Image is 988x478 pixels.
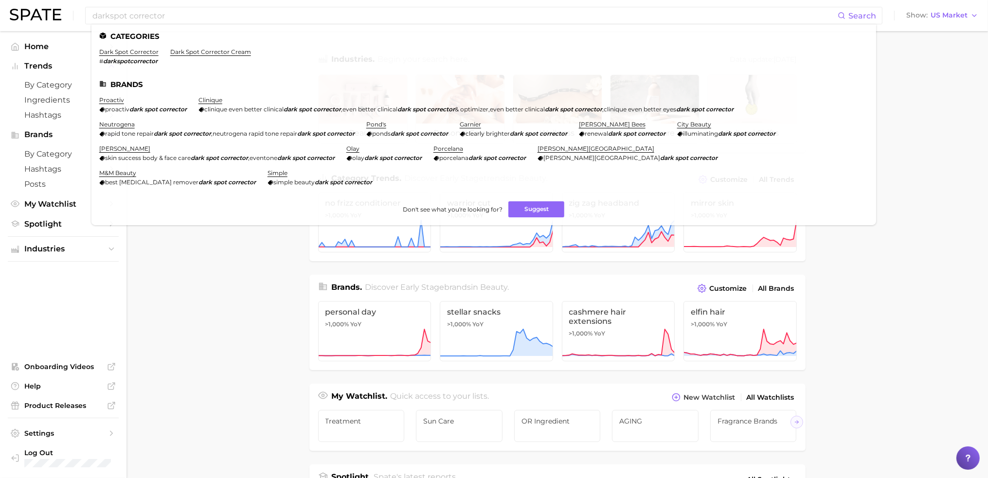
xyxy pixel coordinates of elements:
button: Suggest [508,201,564,217]
a: All Brands [756,282,797,295]
a: dark spot corrector cream [170,48,251,55]
span: clearly brighter [466,130,510,137]
li: Brands [99,80,868,89]
em: dark spot [284,106,312,113]
a: My Watchlist [8,196,119,212]
a: stellar snacks>1,000% YoY [440,301,553,361]
a: elfin hair>1,000% YoY [683,301,797,361]
span: clinique even better eyes [604,106,676,113]
a: [PERSON_NAME][GEOGRAPHIC_DATA] [538,145,654,152]
span: porcelana [439,154,468,161]
em: dark spot [676,106,704,113]
em: corrector [220,154,248,161]
a: by Category [8,146,119,161]
a: Product Releases [8,398,119,413]
span: >1,000% [325,320,349,328]
span: elfin hair [691,307,790,317]
a: [PERSON_NAME] [99,145,150,152]
img: SPATE [10,9,61,20]
a: [PERSON_NAME] bees [579,121,646,128]
a: Log out. Currently logged in with e-mail yzhan@estee.com. [8,445,119,470]
span: Product Releases [24,401,102,410]
em: dark spot [154,130,182,137]
span: stellar snacks [447,307,546,317]
a: garnier [460,121,481,128]
em: dark spot [510,130,538,137]
span: Help [24,382,102,390]
span: Treatment [325,417,397,425]
span: Search [848,11,876,20]
button: Industries [8,242,119,256]
span: Sun Care [423,417,495,425]
span: Customize [710,284,747,293]
em: dark spot [297,130,325,137]
span: Hashtags [24,110,102,120]
span: Posts [24,179,102,189]
em: dark spot [660,154,688,161]
span: New Watchlist [684,393,736,402]
a: Posts [8,177,119,192]
em: dark spot [198,178,227,186]
span: Spotlight [24,219,102,229]
a: AGING [612,410,699,442]
span: Brands . [332,283,362,292]
span: cashmere hair extensions [569,307,668,326]
span: renewal [585,130,608,137]
em: dark spot [277,154,305,161]
a: neutrogena [99,121,135,128]
em: dark spot [191,154,219,161]
div: , , , [198,106,734,113]
em: dark spot [364,154,393,161]
span: OR Ingredient [521,417,593,425]
em: corrector [690,154,718,161]
a: OR Ingredient [514,410,601,442]
a: Ingredients [8,92,119,107]
span: [PERSON_NAME][GEOGRAPHIC_DATA] [543,154,660,161]
button: Customize [695,282,749,295]
div: , [99,154,335,161]
em: corrector [228,178,256,186]
a: Hashtags [8,107,119,123]
a: Onboarding Videos [8,359,119,374]
span: YoY [472,320,484,328]
button: ShowUS Market [904,9,981,22]
li: Categories [99,32,868,40]
span: ponds [372,130,391,137]
span: & optimizer [455,106,488,113]
em: corrector [420,130,448,137]
button: New Watchlist [669,390,737,404]
span: My Watchlist [24,199,102,209]
span: Hashtags [24,164,102,174]
span: illuminating [683,130,718,137]
input: Search here for a brand, industry, or ingredient [91,7,838,24]
a: clinique [198,96,222,104]
a: Home [8,39,119,54]
em: corrector [498,154,526,161]
div: , [99,130,355,137]
em: corrector [394,154,422,161]
span: Don't see what you're looking for? [403,206,503,213]
span: Discover Early Stage brands in . [365,283,509,292]
em: corrector [575,106,602,113]
span: Ingredients [24,95,102,105]
em: corrector [327,130,355,137]
em: corrector [748,130,775,137]
span: skin success body & face care [105,154,191,161]
em: corrector [344,178,372,186]
span: Brands [24,130,102,139]
em: corrector [638,130,665,137]
em: dark spot [608,130,636,137]
a: city beauty [677,121,711,128]
a: proactiv [99,96,124,104]
span: beauty [480,283,507,292]
span: Show [906,13,928,18]
span: by Category [24,149,102,159]
button: Trends [8,59,119,73]
a: porcelana [433,145,463,152]
span: YoY [716,320,727,328]
em: corrector [539,130,567,137]
em: dark spot [468,154,497,161]
span: rapid tone repair [105,130,154,137]
a: olay [346,145,359,152]
span: Onboarding Videos [24,362,102,371]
